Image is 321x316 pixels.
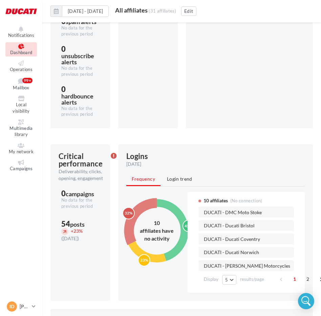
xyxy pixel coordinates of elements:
div: No data for the previous period [61,106,99,118]
span: My network [9,149,34,154]
a: Campaigns [5,158,37,173]
span: Mailbox [13,85,29,90]
span: + [71,228,73,234]
span: DUCATI - Ducati Coventry [204,237,260,242]
div: 99+ [22,78,33,83]
span: Display [204,276,218,283]
text: 45% [185,223,193,228]
span: 1 [289,274,300,285]
div: 10 [136,219,177,227]
div: affiliates have no activity [136,227,177,243]
button: 5 [222,275,236,285]
div: spam alerts [66,19,97,25]
div: 54 [61,220,99,228]
span: Notifications [8,32,34,38]
span: Campaigns [10,166,33,171]
span: 5 [225,277,228,283]
p: [PERSON_NAME] [20,303,29,310]
span: DUCATI - [PERSON_NAME] Motorcycles [204,264,290,269]
div: All affiliates [115,7,148,13]
button: Notifications [5,25,37,40]
div: No data for the previous period [61,65,99,77]
div: 0 [61,190,99,197]
span: (No connection) [230,198,262,203]
span: Operations [10,67,33,72]
div: campaigns [66,191,94,197]
span: ([DATE]) [61,235,79,241]
a: ID [PERSON_NAME] [5,300,37,313]
span: Local visibility [13,102,29,114]
button: Edit [181,6,196,16]
span: Login trend [167,176,192,182]
span: [DATE] [126,161,141,167]
a: Dashboard [5,42,37,57]
span: results/page [240,276,264,283]
span: 23% [71,228,83,234]
a: My network [5,141,37,156]
div: unsubscribe alerts [61,53,99,65]
a: Multimedia library [5,118,37,139]
div: No data for the previous period [61,25,99,37]
text: 32% [125,210,133,216]
div: 0 [61,45,99,65]
a: Mailbox 99+ [5,76,37,92]
span: ID [9,303,14,310]
button: [DATE] - [DATE] [62,5,109,17]
div: No data for the previous period [61,197,99,209]
span: DUCATI - Ducati Norwich [204,250,259,255]
div: 0 [61,86,99,106]
a: Operations [5,59,37,74]
span: DUCATI - Ducati Bristol [204,223,255,228]
a: Local visibility [5,94,37,115]
div: posts [70,221,85,227]
div: (31 affiliates) [149,8,176,14]
div: hardbounce alerts [61,93,99,105]
div: Logins [126,153,148,160]
div: Open Intercom Messenger [298,293,314,309]
div: Deliverability, clicks, opening, engagement [59,168,105,182]
button: [DATE] - [DATE] [50,5,109,17]
span: 2 [302,274,313,285]
div: Critical performance [59,153,103,167]
span: 10 affiliates [204,197,228,204]
text: 23% [140,258,148,263]
span: Dashboard [10,50,33,55]
span: DUCATI - DMC Moto Stoke [204,210,262,215]
span: Multimedia library [9,126,33,137]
